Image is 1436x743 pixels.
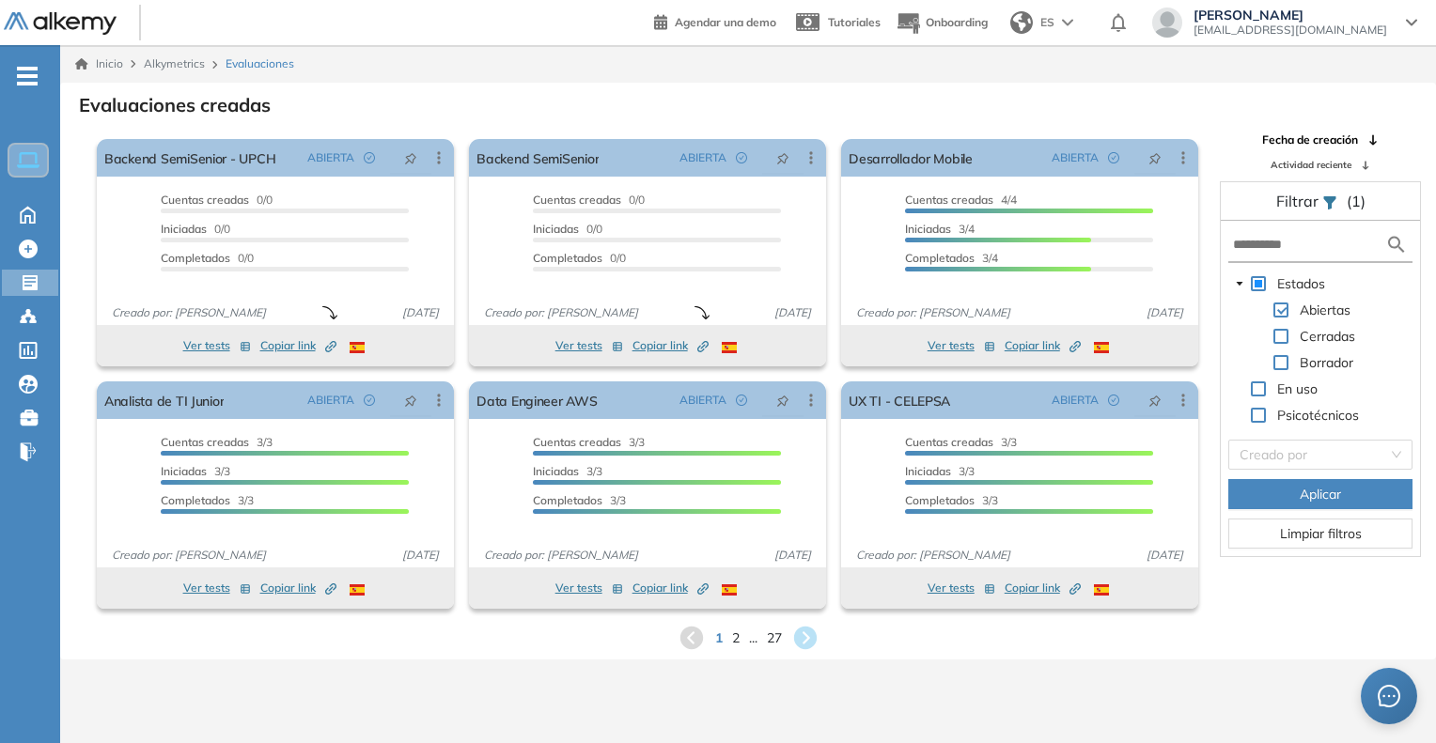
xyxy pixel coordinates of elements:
[350,342,365,353] img: ESP
[632,577,709,599] button: Copiar link
[905,435,1017,449] span: 3/3
[1194,23,1387,38] span: [EMAIL_ADDRESS][DOMAIN_NAME]
[905,493,975,507] span: Completados
[736,152,747,163] span: check-circle
[776,393,789,408] span: pushpin
[632,580,709,596] span: Copiar link
[1062,19,1073,26] img: arrow
[776,150,789,165] span: pushpin
[849,547,1018,564] span: Creado por: [PERSON_NAME]
[722,584,737,596] img: ESP
[1296,299,1354,321] span: Abiertas
[1277,380,1318,397] span: En uso
[675,15,776,29] span: Agendar una demo
[1300,484,1341,504] span: Aplicar
[533,493,602,507] span: Completados
[1296,351,1357,374] span: Borrador
[390,385,431,415] button: pushpin
[1134,143,1176,173] button: pushpin
[395,547,446,564] span: [DATE]
[161,493,230,507] span: Completados
[161,493,254,507] span: 3/3
[849,139,973,177] a: Desarrollador Mobile
[1052,392,1099,409] span: ABIERTA
[679,392,726,409] span: ABIERTA
[104,547,273,564] span: Creado por: [PERSON_NAME]
[533,493,626,507] span: 3/3
[632,334,709,357] button: Copiar link
[1378,685,1400,707] span: message
[749,628,757,648] span: ...
[1277,407,1359,424] span: Psicotécnicos
[905,222,975,236] span: 3/4
[715,628,723,648] span: 1
[476,381,597,419] a: Data Engineer AWS
[533,435,621,449] span: Cuentas creadas
[905,493,998,507] span: 3/3
[161,435,249,449] span: Cuentas creadas
[161,193,273,207] span: 0/0
[161,464,207,478] span: Iniciadas
[555,334,623,357] button: Ver tests
[767,304,819,321] span: [DATE]
[104,139,275,177] a: Backend SemiSenior - UPCH
[1094,584,1109,596] img: ESP
[1347,190,1366,212] span: (1)
[104,381,224,419] a: Analista de TI Junior
[1094,342,1109,353] img: ESP
[1228,479,1413,509] button: Aplicar
[307,149,354,166] span: ABIERTA
[79,94,271,116] h3: Evaluaciones creadas
[722,342,737,353] img: ESP
[75,55,123,72] a: Inicio
[183,334,251,357] button: Ver tests
[476,547,646,564] span: Creado por: [PERSON_NAME]
[533,193,621,207] span: Cuentas creadas
[533,464,602,478] span: 3/3
[1108,395,1119,406] span: check-circle
[533,251,626,265] span: 0/0
[905,251,998,265] span: 3/4
[849,304,1018,321] span: Creado por: [PERSON_NAME]
[533,464,579,478] span: Iniciadas
[762,143,804,173] button: pushpin
[17,74,38,78] i: -
[654,9,776,32] a: Agendar una demo
[1280,523,1362,544] span: Limpiar filtros
[1273,404,1363,426] span: Psicotécnicos
[1300,302,1350,318] span: Abiertas
[533,193,645,207] span: 0/0
[533,251,602,265] span: Completados
[1040,14,1054,31] span: ES
[1194,8,1387,23] span: [PERSON_NAME]
[767,547,819,564] span: [DATE]
[260,337,336,354] span: Copiar link
[183,577,251,599] button: Ver tests
[226,55,294,72] span: Evaluaciones
[762,385,804,415] button: pushpin
[1005,337,1081,354] span: Copiar link
[905,222,951,236] span: Iniciadas
[161,251,254,265] span: 0/0
[679,149,726,166] span: ABIERTA
[144,56,205,70] span: Alkymetrics
[632,337,709,354] span: Copiar link
[161,222,207,236] span: Iniciadas
[1108,152,1119,163] span: check-circle
[476,139,599,177] a: Backend SemiSenior
[1005,577,1081,599] button: Copiar link
[1005,334,1081,357] button: Copiar link
[905,193,1017,207] span: 4/4
[905,435,993,449] span: Cuentas creadas
[404,393,417,408] span: pushpin
[555,577,623,599] button: Ver tests
[1139,547,1191,564] span: [DATE]
[1273,378,1321,400] span: En uso
[161,464,230,478] span: 3/3
[1300,354,1353,371] span: Borrador
[1228,519,1413,549] button: Limpiar filtros
[533,222,602,236] span: 0/0
[926,15,988,29] span: Onboarding
[1005,580,1081,596] span: Copiar link
[260,577,336,599] button: Copiar link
